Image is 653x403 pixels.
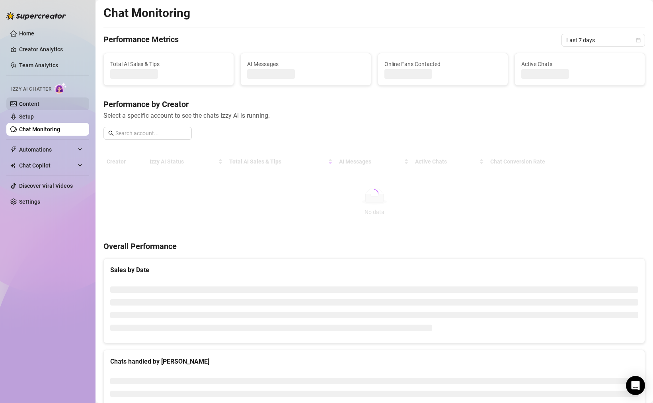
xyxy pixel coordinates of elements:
[521,60,638,68] span: Active Chats
[115,129,187,138] input: Search account...
[566,34,640,46] span: Last 7 days
[103,111,645,121] span: Select a specific account to see the chats Izzy AI is running.
[110,60,227,68] span: Total AI Sales & Tips
[626,376,645,395] div: Open Intercom Messenger
[19,30,34,37] a: Home
[103,241,645,252] h4: Overall Performance
[6,12,66,20] img: logo-BBDzfeDw.svg
[19,43,83,56] a: Creator Analytics
[55,82,67,94] img: AI Chatter
[19,113,34,120] a: Setup
[19,183,73,189] a: Discover Viral Videos
[19,126,60,132] a: Chat Monitoring
[110,265,638,275] div: Sales by Date
[108,130,114,136] span: search
[103,6,190,21] h2: Chat Monitoring
[19,62,58,68] a: Team Analytics
[19,159,76,172] span: Chat Copilot
[19,143,76,156] span: Automations
[11,86,51,93] span: Izzy AI Chatter
[10,163,16,168] img: Chat Copilot
[103,34,179,47] h4: Performance Metrics
[19,101,39,107] a: Content
[384,60,501,68] span: Online Fans Contacted
[10,146,17,153] span: thunderbolt
[247,60,364,68] span: AI Messages
[103,99,645,110] h4: Performance by Creator
[19,199,40,205] a: Settings
[636,38,641,43] span: calendar
[370,189,378,197] span: loading
[110,356,638,366] div: Chats handled by [PERSON_NAME]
